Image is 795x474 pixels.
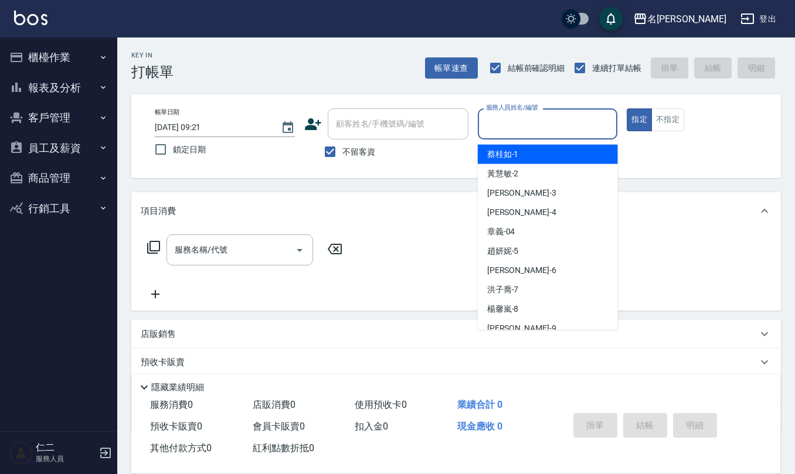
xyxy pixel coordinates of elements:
[36,442,96,453] h5: 仁二
[457,421,502,432] span: 現金應收 0
[487,284,519,296] span: 洪子喬 -7
[647,12,726,26] div: 名[PERSON_NAME]
[5,133,113,163] button: 員工及薪資
[253,421,305,432] span: 會員卡販賣 0
[592,62,641,74] span: 連續打單結帳
[5,42,113,73] button: 櫃檯作業
[457,399,502,410] span: 業績合計 0
[131,64,174,80] h3: 打帳單
[131,52,174,59] h2: Key In
[487,148,519,161] span: 蔡桂如 -1
[355,421,388,432] span: 扣入金 0
[5,73,113,103] button: 報表及分析
[5,103,113,133] button: 客戶管理
[141,328,176,340] p: 店販銷售
[487,168,519,180] span: 黃慧敏 -2
[627,108,652,131] button: 指定
[36,453,96,464] p: 服務人員
[150,442,212,453] span: 其他付款方式 0
[14,11,47,25] img: Logo
[290,241,309,260] button: Open
[155,108,179,117] label: 帳單日期
[141,356,185,369] p: 預收卡販賣
[253,442,314,453] span: 紅利點數折抵 0
[5,193,113,224] button: 行銷工具
[486,103,538,112] label: 服務人員姓名/編號
[155,118,269,137] input: YYYY/MM/DD hh:mm
[342,146,375,158] span: 不留客資
[274,114,302,142] button: Choose date, selected date is 2025-08-24
[487,264,556,277] span: [PERSON_NAME] -6
[628,7,731,31] button: 名[PERSON_NAME]
[151,381,204,394] p: 隱藏業績明細
[131,192,781,230] div: 項目消費
[253,399,295,410] span: 店販消費 0
[355,399,407,410] span: 使用預收卡 0
[487,303,519,315] span: 楊馨嵐 -8
[131,348,781,376] div: 預收卡販賣
[487,245,519,257] span: 趙妍妮 -5
[487,206,556,219] span: [PERSON_NAME] -4
[150,421,202,432] span: 預收卡販賣 0
[9,441,33,465] img: Person
[173,144,206,156] span: 鎖定日期
[487,187,556,199] span: [PERSON_NAME] -3
[131,320,781,348] div: 店販銷售
[599,7,623,30] button: save
[150,399,193,410] span: 服務消費 0
[736,8,781,30] button: 登出
[425,57,478,79] button: 帳單速查
[141,205,176,217] p: 項目消費
[651,108,684,131] button: 不指定
[487,226,515,238] span: 章義 -04
[5,163,113,193] button: 商品管理
[487,322,556,335] span: [PERSON_NAME] -9
[508,62,565,74] span: 結帳前確認明細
